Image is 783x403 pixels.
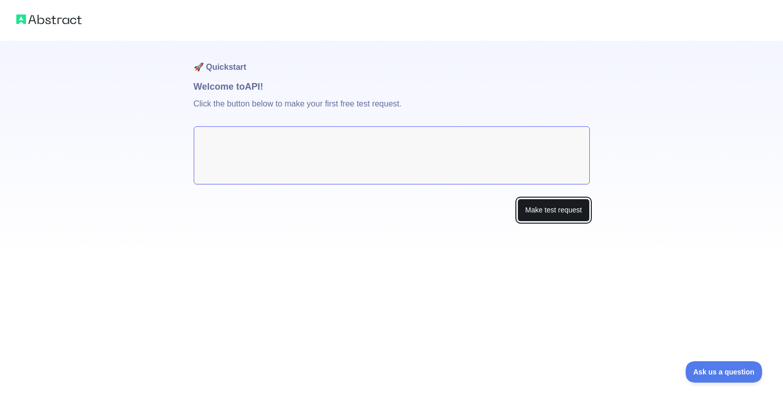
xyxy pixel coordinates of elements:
[194,41,590,79] h1: 🚀 Quickstart
[16,12,82,26] img: Abstract logo
[194,79,590,94] h1: Welcome to API!
[686,361,763,383] iframe: Toggle Customer Support
[517,199,589,222] button: Make test request
[194,94,590,126] p: Click the button below to make your first free test request.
